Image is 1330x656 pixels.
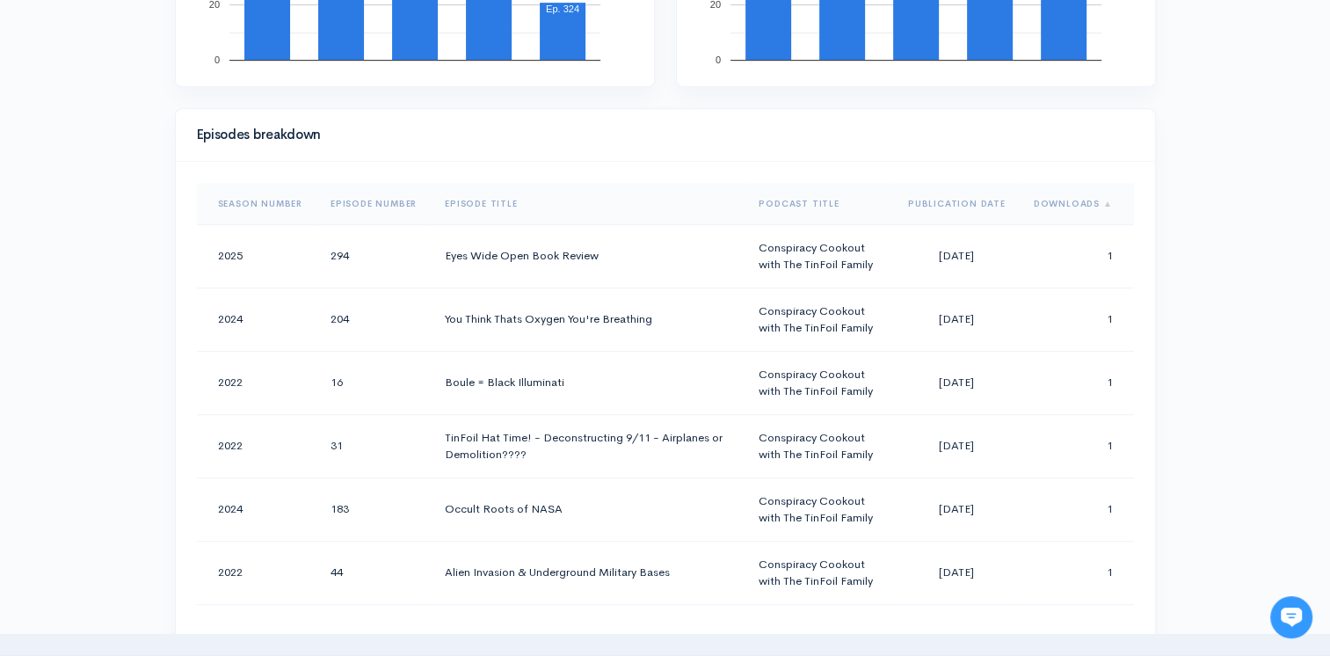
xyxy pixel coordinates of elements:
[745,541,894,604] td: Conspiracy Cookout with The TinFoil Family
[316,541,431,604] td: 44
[316,477,431,541] td: 183
[745,288,894,351] td: Conspiracy Cookout with The TinFoil Family
[197,224,316,288] td: 2025
[316,414,431,477] td: 31
[715,55,720,65] text: 0
[431,224,745,288] td: Eyes Wide Open Book Review
[1020,351,1134,414] td: 1
[316,183,431,225] th: Sort column
[113,244,211,258] span: New conversation
[894,414,1020,477] td: [DATE]
[1020,288,1134,351] td: 1
[431,541,745,604] td: Alien Invasion & Underground Military Bases
[316,224,431,288] td: 294
[27,233,324,268] button: New conversation
[431,414,745,477] td: TinFoil Hat Time! - Deconstructing 9/11 - Airplanes or Demolition????
[51,331,314,366] input: Search articles
[745,351,894,414] td: Conspiracy Cookout with The TinFoil Family
[1020,183,1134,225] th: Sort column
[1020,541,1134,604] td: 1
[431,351,745,414] td: Boule = Black Illuminati
[197,351,316,414] td: 2022
[197,541,316,604] td: 2022
[24,302,328,323] p: Find an answer quickly
[745,414,894,477] td: Conspiracy Cookout with The TinFoil Family
[316,288,431,351] td: 204
[197,288,316,351] td: 2024
[745,477,894,541] td: Conspiracy Cookout with The TinFoil Family
[546,4,579,14] text: Ep. 324
[894,224,1020,288] td: [DATE]
[316,351,431,414] td: 16
[1020,414,1134,477] td: 1
[894,351,1020,414] td: [DATE]
[26,85,325,113] h1: Hi 👋
[745,224,894,288] td: Conspiracy Cookout with The TinFoil Family
[894,183,1020,225] th: Sort column
[197,183,316,225] th: Sort column
[1020,477,1134,541] td: 1
[26,117,325,201] h2: Just let us know if you need anything and we'll be happy to help! 🙂
[1020,224,1134,288] td: 1
[197,477,316,541] td: 2024
[894,288,1020,351] td: [DATE]
[431,183,745,225] th: Sort column
[894,541,1020,604] td: [DATE]
[1270,596,1312,638] iframe: gist-messenger-bubble-iframe
[197,128,1123,142] h4: Episodes breakdown
[197,414,316,477] td: 2022
[745,183,894,225] th: Sort column
[431,288,745,351] td: You Think Thats Oxygen You're Breathing
[894,477,1020,541] td: [DATE]
[214,55,219,65] text: 0
[431,477,745,541] td: Occult Roots of NASA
